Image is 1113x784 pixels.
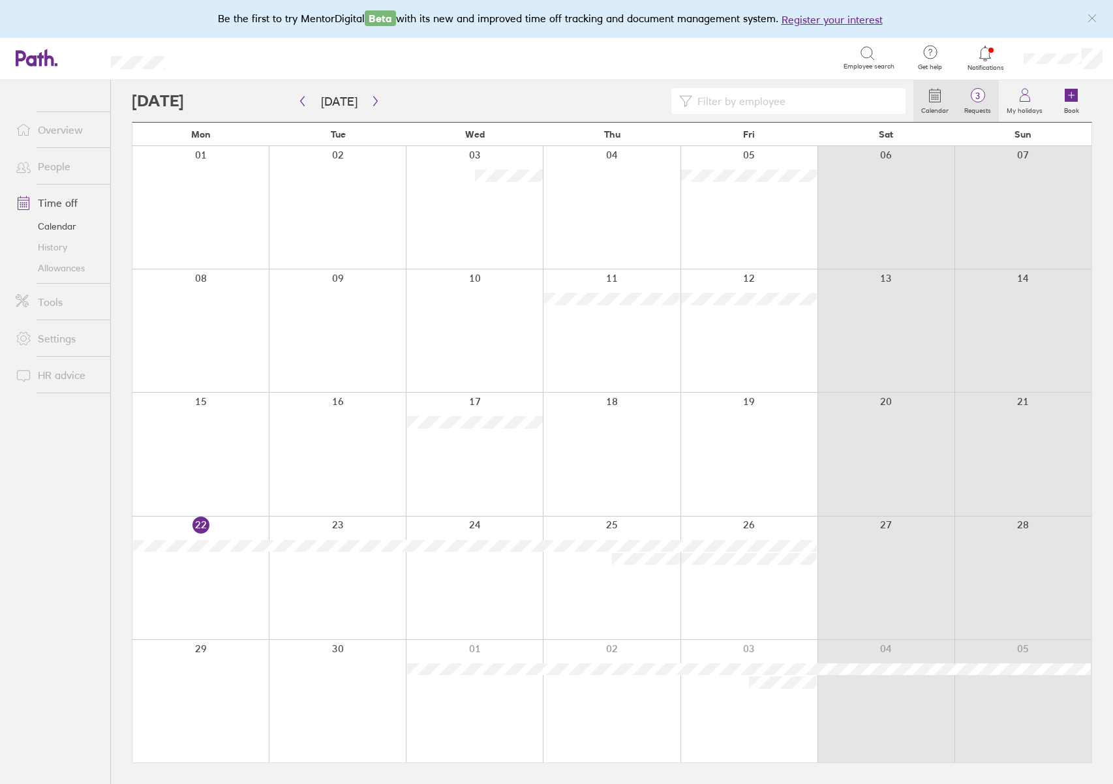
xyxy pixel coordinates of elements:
span: Employee search [844,63,894,70]
a: Overview [5,117,110,143]
a: Calendar [913,80,956,122]
div: Search [200,52,234,63]
span: Sun [1014,129,1031,140]
span: Thu [604,129,620,140]
div: Be the first to try MentorDigital with its new and improved time off tracking and document manage... [218,10,896,27]
a: Calendar [5,216,110,237]
label: Calendar [913,103,956,115]
span: Notifications [964,64,1007,72]
span: Wed [465,129,485,140]
a: My holidays [999,80,1050,122]
label: Book [1056,103,1087,115]
a: HR advice [5,362,110,388]
a: People [5,153,110,179]
a: Settings [5,325,110,352]
label: My holidays [999,103,1050,115]
button: [DATE] [311,91,368,112]
button: Register your interest [782,12,883,27]
a: Notifications [964,44,1007,72]
span: Tue [331,129,346,140]
span: Get help [909,63,951,71]
a: History [5,237,110,258]
span: Beta [365,10,396,26]
a: Tools [5,289,110,315]
label: Requests [956,103,999,115]
span: Sat [879,129,893,140]
span: 3 [956,91,999,101]
span: Mon [191,129,211,140]
a: Book [1050,80,1092,122]
a: Allowances [5,258,110,279]
input: Filter by employee [692,89,898,113]
a: 3Requests [956,80,999,122]
a: Time off [5,190,110,216]
span: Fri [743,129,755,140]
